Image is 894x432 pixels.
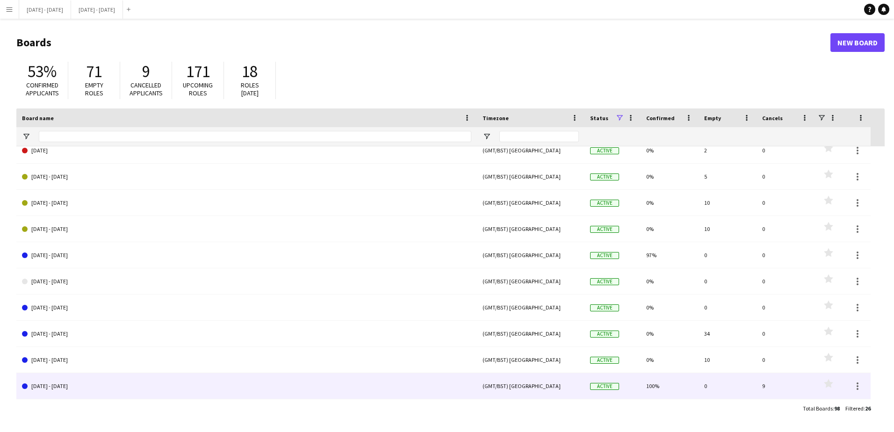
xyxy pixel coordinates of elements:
[16,36,830,50] h1: Boards
[699,295,757,320] div: 0
[477,373,584,399] div: (GMT/BST) [GEOGRAPHIC_DATA]
[22,295,471,321] a: [DATE] - [DATE]
[477,216,584,242] div: (GMT/BST) [GEOGRAPHIC_DATA]
[142,61,150,82] span: 9
[130,81,163,97] span: Cancelled applicants
[186,61,210,82] span: 171
[699,190,757,216] div: 10
[641,347,699,373] div: 0%
[641,216,699,242] div: 0%
[477,242,584,268] div: (GMT/BST) [GEOGRAPHIC_DATA]
[830,33,885,52] a: New Board
[22,115,54,122] span: Board name
[845,405,864,412] span: Filtered
[757,373,815,399] div: 9
[590,115,608,122] span: Status
[22,321,471,347] a: [DATE] - [DATE]
[590,226,619,233] span: Active
[22,216,471,242] a: [DATE] - [DATE]
[803,405,833,412] span: Total Boards
[71,0,123,19] button: [DATE] - [DATE]
[641,373,699,399] div: 100%
[699,321,757,346] div: 34
[22,137,471,164] a: [DATE]
[641,321,699,346] div: 0%
[641,295,699,320] div: 0%
[757,216,815,242] div: 0
[22,132,30,141] button: Open Filter Menu
[477,190,584,216] div: (GMT/BST) [GEOGRAPHIC_DATA]
[641,190,699,216] div: 0%
[499,131,579,142] input: Timezone Filter Input
[590,200,619,207] span: Active
[85,81,103,97] span: Empty roles
[757,295,815,320] div: 0
[845,399,871,418] div: :
[757,242,815,268] div: 0
[590,331,619,338] span: Active
[699,347,757,373] div: 10
[757,164,815,189] div: 0
[22,347,471,373] a: [DATE] - [DATE]
[28,61,57,82] span: 53%
[22,373,471,399] a: [DATE] - [DATE]
[699,164,757,189] div: 5
[477,295,584,320] div: (GMT/BST) [GEOGRAPHIC_DATA]
[26,81,59,97] span: Confirmed applicants
[865,405,871,412] span: 26
[699,137,757,163] div: 2
[757,321,815,346] div: 0
[590,304,619,311] span: Active
[183,81,213,97] span: Upcoming roles
[699,373,757,399] div: 0
[590,252,619,259] span: Active
[641,164,699,189] div: 0%
[699,216,757,242] div: 10
[86,61,102,82] span: 71
[477,321,584,346] div: (GMT/BST) [GEOGRAPHIC_DATA]
[590,383,619,390] span: Active
[477,347,584,373] div: (GMT/BST) [GEOGRAPHIC_DATA]
[22,268,471,295] a: [DATE] - [DATE]
[483,115,509,122] span: Timezone
[22,242,471,268] a: [DATE] - [DATE]
[641,137,699,163] div: 0%
[39,131,471,142] input: Board name Filter Input
[590,357,619,364] span: Active
[477,137,584,163] div: (GMT/BST) [GEOGRAPHIC_DATA]
[477,164,584,189] div: (GMT/BST) [GEOGRAPHIC_DATA]
[477,268,584,294] div: (GMT/BST) [GEOGRAPHIC_DATA]
[757,268,815,294] div: 0
[699,242,757,268] div: 0
[704,115,721,122] span: Empty
[19,0,71,19] button: [DATE] - [DATE]
[241,81,259,97] span: Roles [DATE]
[641,242,699,268] div: 97%
[803,399,840,418] div: :
[699,268,757,294] div: 0
[22,164,471,190] a: [DATE] - [DATE]
[757,137,815,163] div: 0
[646,115,675,122] span: Confirmed
[590,147,619,154] span: Active
[483,132,491,141] button: Open Filter Menu
[757,347,815,373] div: 0
[590,278,619,285] span: Active
[22,190,471,216] a: [DATE] - [DATE]
[834,405,840,412] span: 98
[242,61,258,82] span: 18
[762,115,783,122] span: Cancels
[757,190,815,216] div: 0
[641,268,699,294] div: 0%
[590,173,619,180] span: Active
